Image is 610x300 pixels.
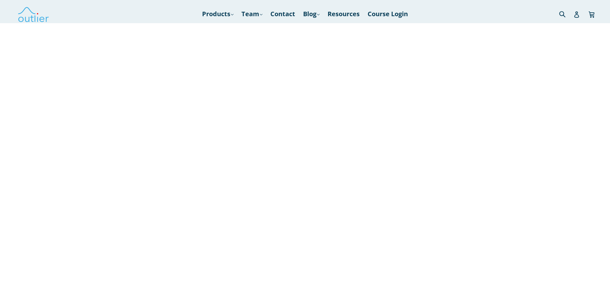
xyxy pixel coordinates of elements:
input: Search [558,7,575,20]
a: Blog [300,8,323,20]
a: Resources [324,8,363,20]
a: Products [199,8,237,20]
img: Outlier Linguistics [17,5,49,23]
a: Course Login [364,8,411,20]
a: Team [238,8,266,20]
a: Contact [267,8,298,20]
